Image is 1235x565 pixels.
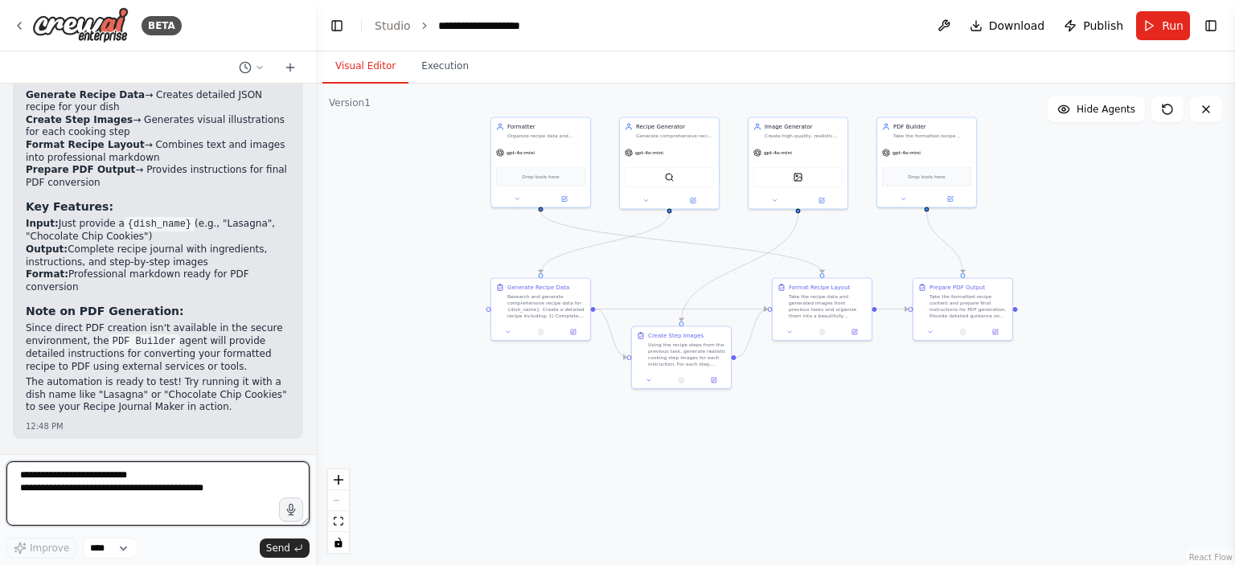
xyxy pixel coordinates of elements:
button: zoom in [328,469,349,490]
strong: Key Features: [26,200,113,213]
div: Organize recipe data and generated images into a clean, well-structured markdown format that's re... [507,133,585,139]
div: Using the recipe steps from the previous task, generate realistic cooking step images for each in... [648,342,726,367]
div: PDF BuilderTake the formatted recipe content and prepare it for PDF conversion, providing detaile... [876,117,977,208]
g: Edge from f42fb0f7-5b71-42b2-a432-72965558f8df to 333bcca0-0f87-4552-b5c4-b8ad440e81ed [537,213,674,273]
div: Formatter [507,123,585,131]
button: Open in side panel [982,327,1009,337]
nav: breadcrumb [375,18,547,34]
div: Format Recipe LayoutTake the recipe data and generated images from previous tasks and organize th... [772,278,872,342]
div: FormatterOrganize recipe data and generated images into a clean, well-structured markdown format ... [490,117,591,208]
div: PDF Builder [893,123,971,131]
div: Prepare PDF OutputTake the formatted recipe content and prepare final instructions for PDF genera... [913,278,1013,342]
strong: Generate Recipe Data [26,89,145,100]
div: Take the formatted recipe content and prepare it for PDF conversion, providing detailed instructi... [893,133,971,139]
button: No output available [664,375,698,385]
div: Version 1 [329,96,371,109]
button: Open in side panel [841,327,868,337]
strong: Format: [26,268,68,280]
button: Download [963,11,1052,40]
button: Open in side panel [542,194,588,204]
button: Execution [408,50,482,84]
code: PDF Builder [109,334,179,349]
span: gpt-4o-mini [635,149,663,156]
strong: Input: [26,218,59,229]
button: Start a new chat [277,58,303,77]
g: Edge from 333bcca0-0f87-4552-b5c4-b8ad440e81ed to d88595de-b4f4-4453-83d4-3845c08b2261 [596,305,627,362]
button: Show right sidebar [1200,14,1222,37]
g: Edge from 81c11707-4b9e-45c9-b474-dd35b6f640e7 to 67c6dc30-1027-491c-9613-3e76a552b532 [877,305,909,313]
span: Drop tools here [908,173,945,181]
li: Complete recipe journal with ingredients, instructions, and step-by-step images [26,244,290,268]
span: Download [989,18,1045,34]
strong: Prepare PDF Output [26,164,135,175]
button: Open in side panel [799,196,845,206]
g: Edge from 333bcca0-0f87-4552-b5c4-b8ad440e81ed to 81c11707-4b9e-45c9-b474-dd35b6f640e7 [596,305,768,313]
button: Open in side panel [671,196,716,206]
button: toggle interactivity [328,532,349,553]
button: Open in side panel [700,375,728,385]
div: Image GeneratorCreate high-quality, realistic cooking step images for each instruction in the rec... [748,117,848,210]
img: Logo [32,7,129,43]
button: No output available [946,327,979,337]
p: Since direct PDF creation isn't available in the secure environment, the agent will provide detai... [26,322,290,373]
button: Click to speak your automation idea [279,497,303,522]
button: Send [260,538,310,558]
button: Improve [6,538,76,559]
img: DallETool [794,173,803,182]
div: React Flow controls [328,469,349,553]
button: Open in side panel [928,194,974,204]
a: React Flow attribution [1189,553,1233,562]
button: Hide Agents [1048,96,1145,122]
span: Send [266,542,290,555]
button: No output available [805,327,839,337]
div: Create Step ImagesUsing the recipe steps from the previous task, generate realistic cooking step ... [631,326,732,390]
p: The automation is ready to test! Try running it with a dish name like "Lasagna" or "Chocolate Chi... [26,376,290,414]
a: Studio [375,19,411,32]
span: Run [1162,18,1184,34]
div: Research and generate comprehensive recipe data for {dish_name}. Create a detailed recipe includi... [507,293,585,319]
li: Just provide a (e.g., "Lasagna", "Chocolate Chip Cookies") [26,218,290,244]
li: → Provides instructions for final PDF conversion [26,164,290,189]
div: Image Generator [765,123,843,131]
span: Improve [30,542,69,555]
div: BETA [142,16,182,35]
button: Visual Editor [322,50,408,84]
div: Prepare PDF Output [929,284,985,292]
div: Take the formatted recipe content and prepare final instructions for PDF generation. Provide deta... [929,293,1007,319]
div: 12:48 PM [26,420,290,432]
span: gpt-4o-mini [507,149,535,156]
button: Open in side panel [560,327,587,337]
g: Edge from d88595de-b4f4-4453-83d4-3845c08b2261 to 81c11707-4b9e-45c9-b474-dd35b6f640e7 [736,305,768,362]
g: Edge from b5ea2e2c-8a4b-477b-85c4-3e56762f9fdf to 81c11707-4b9e-45c9-b474-dd35b6f640e7 [537,211,827,273]
span: Hide Agents [1077,103,1135,116]
button: Switch to previous chat [232,58,271,77]
g: Edge from 53d74024-beaf-4d9c-99bf-983454a89c5e to 67c6dc30-1027-491c-9613-3e76a552b532 [923,211,967,273]
button: fit view [328,511,349,532]
strong: Note on PDF Generation: [26,305,184,317]
div: Create Step Images [648,332,704,340]
div: Format Recipe Layout [789,284,850,292]
li: → Creates detailed JSON recipe for your dish [26,89,290,114]
img: SerplyWebSearchTool [665,173,675,182]
strong: Workflow Process: [26,72,142,84]
li: Professional markdown ready for PDF conversion [26,268,290,293]
div: Recipe GeneratorGenerate comprehensive recipe data for {dish_name}, including detailed ingredient... [619,117,720,210]
span: gpt-4o-mini [892,149,921,156]
span: gpt-4o-mini [764,149,792,156]
span: Drop tools here [522,173,559,181]
strong: Format Recipe Layout [26,139,145,150]
button: No output available [523,327,557,337]
code: {dish_name} [125,217,195,231]
div: Take the recipe data and generated images from previous tasks and organize them into a beautifull... [789,293,867,319]
g: Edge from 80cbeb8b-bceb-47cf-97f8-732f14e3c2ac to d88595de-b4f4-4453-83d4-3845c08b2261 [678,213,802,321]
div: Recipe Generator [636,123,714,131]
button: Run [1136,11,1190,40]
button: Publish [1057,11,1130,40]
button: Hide left sidebar [326,14,348,37]
li: → Combines text and images into professional markdown [26,139,290,164]
div: Generate comprehensive recipe data for {dish_name}, including detailed ingredients list with meas... [636,133,714,139]
li: → Generates visual illustrations for each cooking step [26,114,290,139]
div: Create high-quality, realistic cooking step images for each instruction in the recipe, ensuring e... [765,133,843,139]
div: Generate Recipe DataResearch and generate comprehensive recipe data for {dish_name}. Create a det... [490,278,591,342]
div: Generate Recipe Data [507,284,569,292]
